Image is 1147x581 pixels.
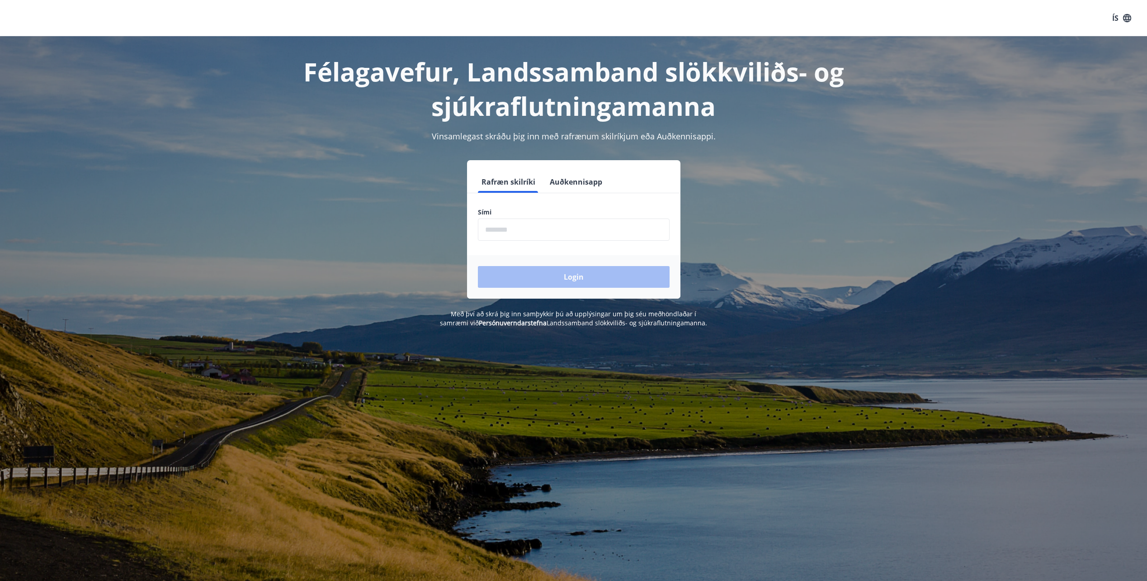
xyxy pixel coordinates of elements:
button: Auðkennisapp [546,171,606,193]
span: Vinsamlegast skráðu þig inn með rafrænum skilríkjum eða Auðkennisappi. [432,131,716,142]
button: Rafræn skilríki [478,171,539,193]
button: ÍS [1107,10,1136,26]
h1: Félagavefur, Landssamband slökkviliðs- og sjúkraflutningamanna [259,54,888,123]
a: Persónuverndarstefna [479,319,547,327]
label: Sími [478,208,670,217]
span: Með því að skrá þig inn samþykkir þú að upplýsingar um þig séu meðhöndlaðar í samræmi við Landssa... [440,310,707,327]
